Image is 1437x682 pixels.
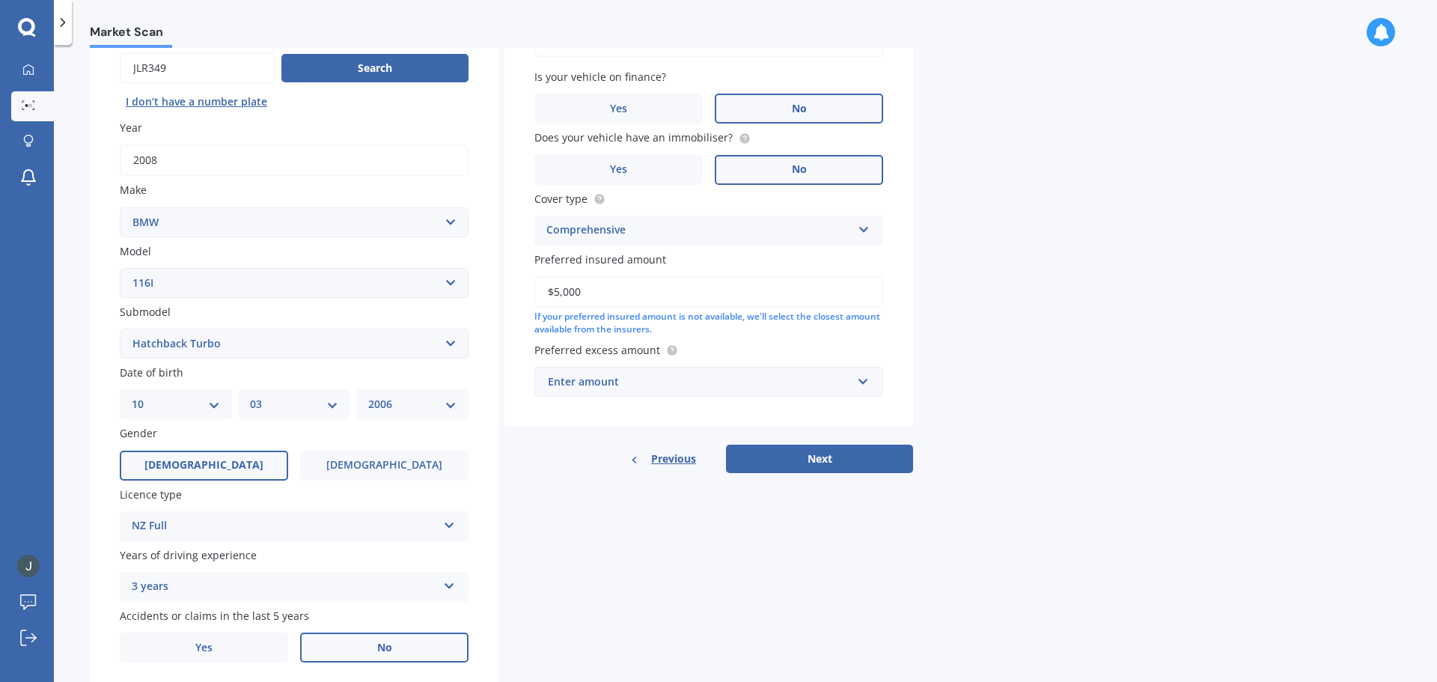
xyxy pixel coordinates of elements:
[195,642,213,654] span: Yes
[326,459,442,472] span: [DEMOGRAPHIC_DATA]
[90,25,172,45] span: Market Scan
[548,374,852,390] div: Enter amount
[546,222,852,240] div: Comprehensive
[120,90,273,114] button: I don’t have a number plate
[377,642,392,654] span: No
[132,517,437,535] div: NZ Full
[534,252,666,267] span: Preferred insured amount
[534,131,733,145] span: Does your vehicle have an immobiliser?
[132,578,437,596] div: 3 years
[120,365,183,380] span: Date of birth
[120,183,147,198] span: Make
[534,192,588,206] span: Cover type
[120,244,151,258] span: Model
[726,445,913,473] button: Next
[534,343,660,357] span: Preferred excess amount
[120,305,171,319] span: Submodel
[120,609,309,623] span: Accidents or claims in the last 5 years
[651,448,696,470] span: Previous
[534,311,883,336] div: If your preferred insured amount is not available, we'll select the closest amount available from...
[120,144,469,176] input: YYYY
[610,163,627,176] span: Yes
[144,459,263,472] span: [DEMOGRAPHIC_DATA]
[281,54,469,82] button: Search
[120,52,275,84] input: Enter plate number
[534,70,666,84] span: Is your vehicle on finance?
[120,548,257,562] span: Years of driving experience
[120,487,182,502] span: Licence type
[610,103,627,115] span: Yes
[120,427,157,441] span: Gender
[792,103,807,115] span: No
[792,163,807,176] span: No
[534,276,883,308] input: Enter amount
[17,555,40,577] img: ACg8ocIyaloXMzrP6KG_zNIvj8Simg7m5fhtrtXjGNZCBsMiSVGzfw=s96-c
[120,121,142,135] span: Year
